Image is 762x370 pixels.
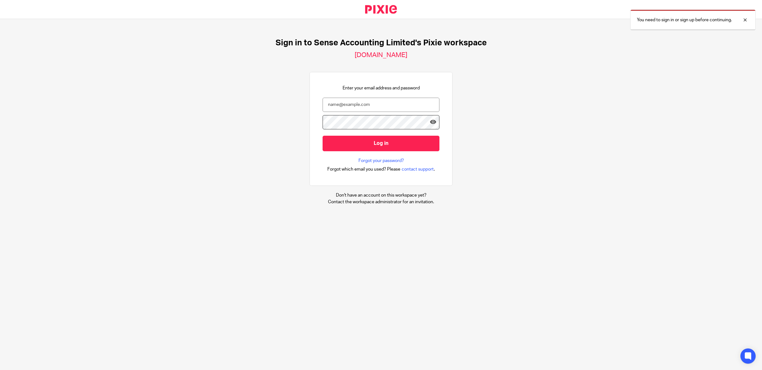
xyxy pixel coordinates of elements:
[327,166,400,172] span: Forgot which email you used? Please
[323,136,439,151] input: Log in
[328,199,434,205] p: Contact the workspace administrator for an invitation.
[355,51,407,59] h2: [DOMAIN_NAME]
[276,38,487,48] h1: Sign in to Sense Accounting Limited's Pixie workspace
[327,166,435,173] div: .
[343,85,420,91] p: Enter your email address and password
[323,98,439,112] input: name@example.com
[637,17,732,23] p: You need to sign in or sign up before continuing.
[358,158,404,164] a: Forgot your password?
[402,166,434,172] span: contact support
[328,192,434,198] p: Don't have an account on this workspace yet?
